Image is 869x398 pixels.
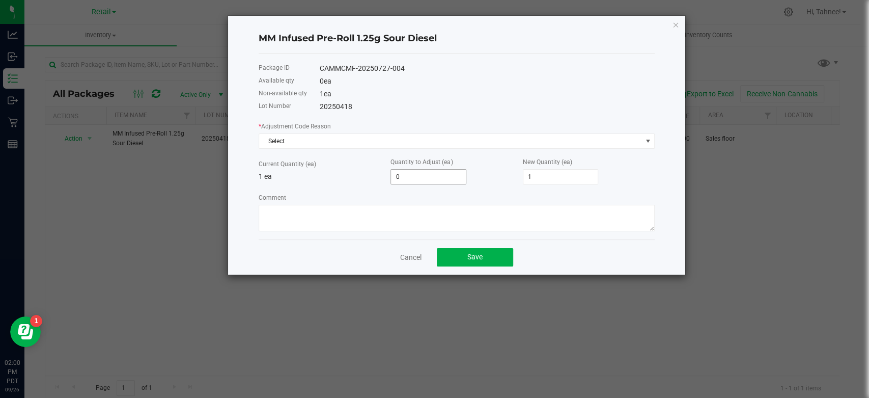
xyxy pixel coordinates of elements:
[324,90,331,98] span: ea
[259,32,655,45] h4: MM Infused Pre-Roll 1.25g Sour Diesel
[30,315,42,327] iframe: Resource center unread badge
[259,122,331,131] label: Adjustment Code Reason
[259,89,307,98] label: Non-available qty
[324,77,331,85] span: ea
[259,193,286,202] label: Comment
[320,76,655,87] div: 0
[467,253,483,261] span: Save
[391,170,466,184] input: 0
[259,63,290,72] label: Package ID
[259,171,390,182] p: 1 ea
[437,248,513,267] button: Save
[259,76,294,85] label: Available qty
[390,157,453,167] label: Quantity to Adjust (ea)
[259,134,641,148] span: Select
[320,63,655,74] div: CAMMCMF-20250727-004
[400,252,422,262] a: Cancel
[259,160,316,169] label: Current Quantity (ea)
[10,316,41,347] iframe: Resource center
[320,89,655,99] div: 1
[259,101,291,111] label: Lot Number
[523,170,598,184] input: 0
[523,157,572,167] label: New Quantity (ea)
[320,101,655,112] div: 20250418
